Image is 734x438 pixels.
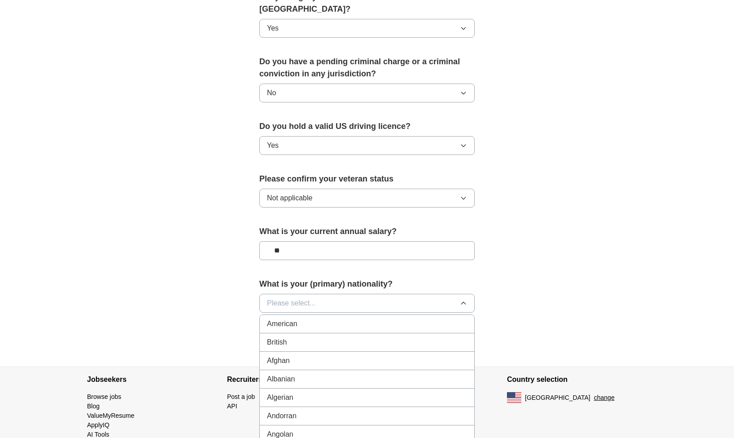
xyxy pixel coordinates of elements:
[507,367,647,392] h4: Country selection
[259,136,475,155] button: Yes
[259,84,475,102] button: No
[267,193,312,204] span: Not applicable
[87,393,121,400] a: Browse jobs
[227,403,237,410] a: API
[267,88,276,98] span: No
[259,189,475,208] button: Not applicable
[525,393,590,403] span: [GEOGRAPHIC_DATA]
[259,56,475,80] label: Do you have a pending criminal charge or a criminal conviction in any jurisdiction?
[267,411,297,421] span: Andorran
[267,374,295,385] span: Albanian
[259,120,475,133] label: Do you hold a valid US driving licence?
[227,393,255,400] a: Post a job
[267,392,293,403] span: Algerian
[87,421,109,429] a: ApplyIQ
[267,140,279,151] span: Yes
[259,226,475,238] label: What is your current annual salary?
[507,392,521,403] img: US flag
[267,337,287,348] span: British
[87,403,100,410] a: Blog
[267,298,316,309] span: Please select...
[259,294,475,313] button: Please select...
[267,355,290,366] span: Afghan
[87,412,135,419] a: ValueMyResume
[259,278,475,290] label: What is your (primary) nationality?
[594,393,615,403] button: change
[259,19,475,38] button: Yes
[267,23,279,34] span: Yes
[87,431,109,438] a: AI Tools
[267,319,297,329] span: American
[259,173,475,185] label: Please confirm your veteran status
